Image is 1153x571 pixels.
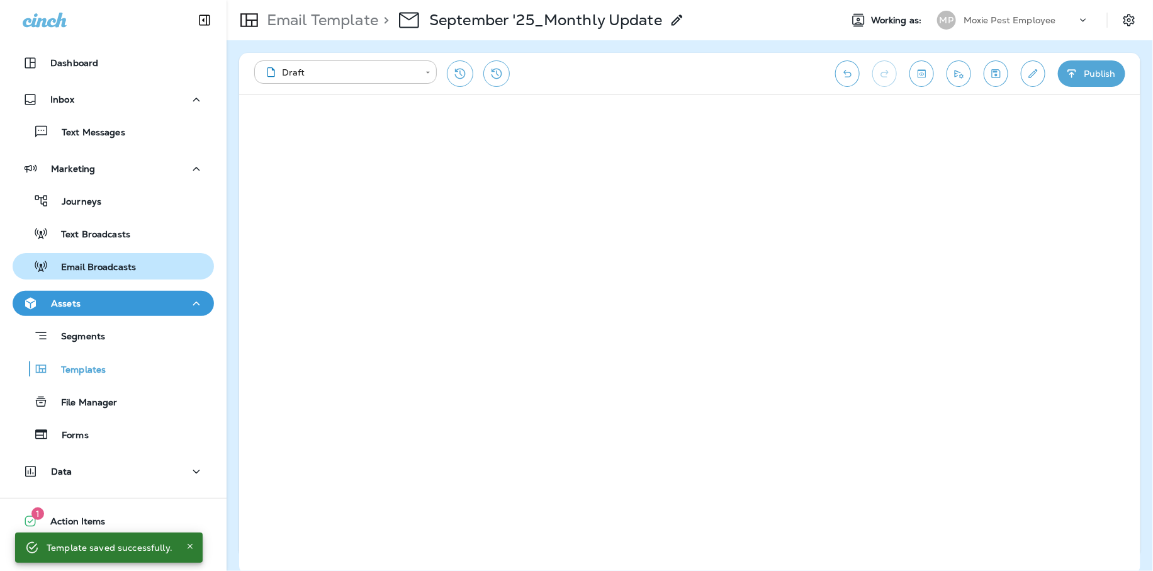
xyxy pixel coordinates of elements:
button: Forms [13,421,214,448]
p: Moxie Pest Employee [964,15,1056,25]
p: Assets [51,298,81,308]
p: Text Messages [49,127,125,139]
p: Marketing [51,164,95,174]
p: Journeys [49,196,101,208]
button: Text Broadcasts [13,220,214,247]
button: Publish [1058,60,1125,87]
p: Segments [48,331,105,344]
span: Action Items [38,516,106,531]
button: Segments [13,322,214,349]
p: Dashboard [50,58,98,68]
button: Inbox [13,87,214,112]
button: Marketing [13,156,214,181]
button: Collapse Sidebar [187,8,222,33]
button: View Changelog [483,60,510,87]
button: Send test email [947,60,971,87]
button: Settings [1118,9,1140,31]
button: Templates [13,356,214,382]
div: Draft [263,66,417,79]
button: Dashboard [13,50,214,76]
button: 1Action Items [13,509,214,534]
p: > [378,11,389,30]
button: Restore from previous version [447,60,473,87]
p: Forms [49,430,89,442]
p: Inbox [50,94,74,105]
button: Journeys [13,188,214,214]
p: File Manager [48,397,118,409]
p: Templates [48,365,106,376]
p: Email Broadcasts [48,262,136,274]
p: Email Template [262,11,378,30]
button: Undo [835,60,860,87]
button: Close [183,539,198,554]
button: Text Messages [13,118,214,145]
p: Data [51,466,72,477]
button: Save [984,60,1008,87]
button: 19What's New [13,539,214,564]
p: Text Broadcasts [48,229,130,241]
button: Edit details [1021,60,1045,87]
span: Working as: [871,15,925,26]
div: Template saved successfully. [47,536,172,559]
button: File Manager [13,388,214,415]
div: MP [937,11,956,30]
span: 1 [31,507,44,520]
button: Assets [13,291,214,316]
button: Toggle preview [909,60,934,87]
button: Data [13,459,214,484]
button: Email Broadcasts [13,253,214,280]
p: September '25_Monthly Update [429,11,662,30]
